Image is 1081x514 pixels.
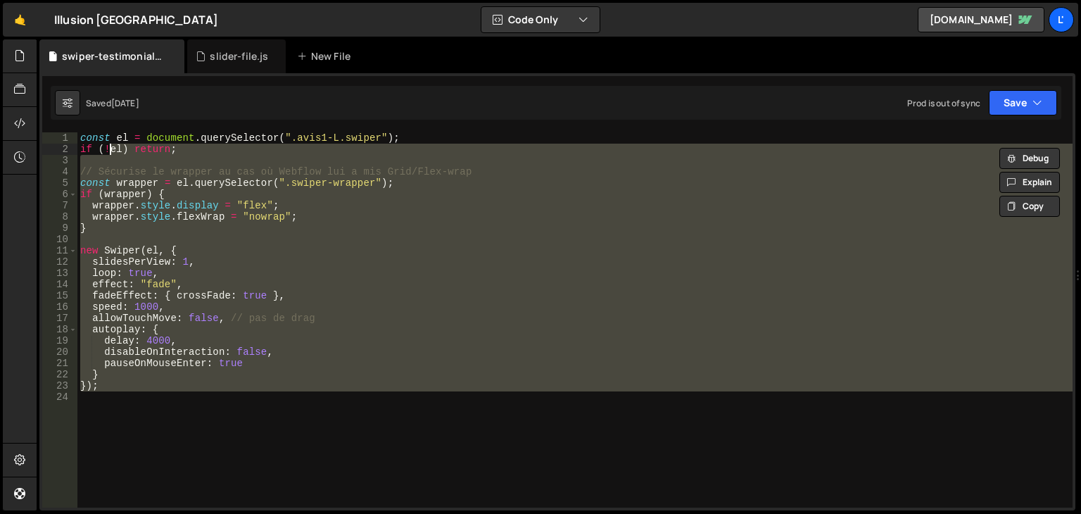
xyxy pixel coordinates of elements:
[86,97,139,109] div: Saved
[62,49,167,63] div: swiper-testimonials.js
[42,144,77,155] div: 2
[42,245,77,256] div: 11
[3,3,37,37] a: 🤙
[42,290,77,301] div: 15
[42,313,77,324] div: 17
[999,196,1060,217] button: Copy
[42,391,77,403] div: 24
[42,358,77,369] div: 21
[42,279,77,290] div: 14
[42,177,77,189] div: 5
[42,335,77,346] div: 19
[42,301,77,313] div: 16
[42,234,77,245] div: 10
[42,132,77,144] div: 1
[1049,7,1074,32] a: L'
[481,7,600,32] button: Code Only
[918,7,1044,32] a: [DOMAIN_NAME]
[42,222,77,234] div: 9
[42,346,77,358] div: 20
[42,200,77,211] div: 7
[999,172,1060,193] button: Explain
[210,49,268,63] div: slider-file.js
[42,324,77,335] div: 18
[999,148,1060,169] button: Debug
[42,380,77,391] div: 23
[42,166,77,177] div: 4
[42,155,77,166] div: 3
[42,268,77,279] div: 13
[907,97,980,109] div: Prod is out of sync
[54,11,218,28] div: Illusion [GEOGRAPHIC_DATA]
[297,49,356,63] div: New File
[111,97,139,109] div: [DATE]
[42,256,77,268] div: 12
[42,369,77,380] div: 22
[42,189,77,200] div: 6
[42,211,77,222] div: 8
[989,90,1057,115] button: Save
